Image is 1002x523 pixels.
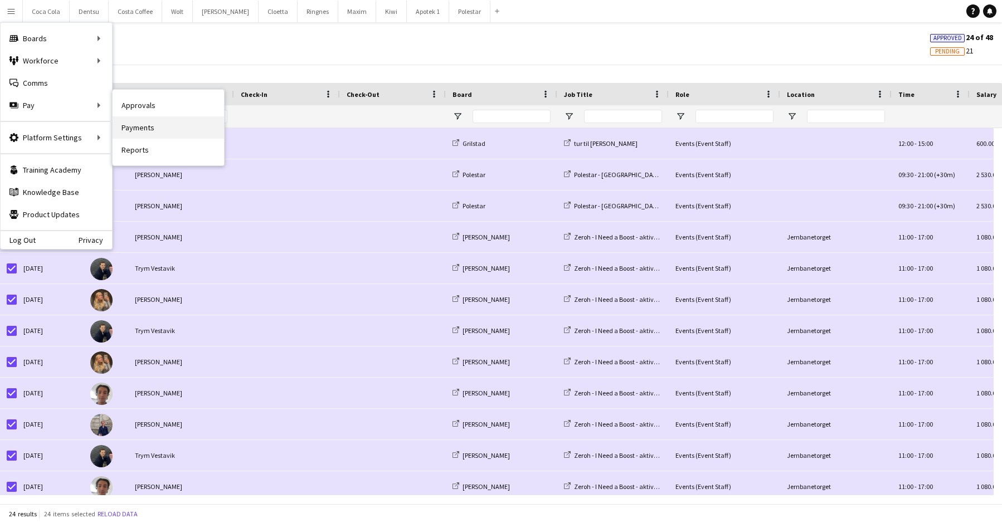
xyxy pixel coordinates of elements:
span: 24 items selected [44,510,95,518]
span: Time [898,90,915,99]
a: Privacy [79,236,112,245]
div: Jernbanetorget [780,346,892,377]
button: Open Filter Menu [564,111,574,121]
span: 11:00 [898,264,913,272]
span: 11:00 [898,326,913,335]
span: 09:30 [898,170,913,179]
span: 17:00 [918,482,933,491]
a: Reports [113,139,224,161]
button: Open Filter Menu [787,111,797,121]
div: Events (Event Staff) [669,159,780,190]
span: 15:00 [918,139,933,148]
button: Wolt [162,1,193,22]
span: [PERSON_NAME] [463,233,510,241]
span: [PERSON_NAME] [463,326,510,335]
img: Trym Vestavik [90,445,113,467]
div: [PERSON_NAME] [128,284,234,315]
button: Polestar [449,1,490,22]
div: Events (Event Staff) [669,284,780,315]
div: Jernbanetorget [780,409,892,439]
span: - [915,420,917,428]
span: Polestar - [GEOGRAPHIC_DATA] [574,170,663,179]
span: 11:00 [898,451,913,460]
div: Events (Event Staff) [669,222,780,252]
div: Platform Settings [1,126,112,149]
span: [PERSON_NAME] [463,295,510,304]
span: [PERSON_NAME] [463,420,510,428]
img: Trym Vestavik [90,320,113,343]
a: Grilstad [453,139,485,148]
div: [PERSON_NAME] [128,471,234,502]
a: [PERSON_NAME] [453,358,510,366]
span: Zeroh - I Need a Boost - aktivering [574,358,668,366]
div: Trym Vestavik [128,440,234,471]
div: Events (Event Staff) [669,409,780,439]
a: Polestar - [GEOGRAPHIC_DATA] [564,170,663,179]
span: [PERSON_NAME] [463,264,510,272]
span: 17:00 [918,420,933,428]
div: [PERSON_NAME] [128,346,234,377]
span: Salary [976,90,996,99]
div: [DATE] [17,315,84,346]
div: Events (Event Staff) [669,190,780,221]
a: Payments [113,116,224,139]
a: Zeroh - I Need a Boost - aktivering [564,451,668,460]
a: [PERSON_NAME] [453,326,510,335]
a: Polestar - [GEOGRAPHIC_DATA] [564,202,663,210]
input: Role Filter Input [695,110,774,123]
span: Board [453,90,472,99]
a: [PERSON_NAME] [453,389,510,397]
span: 21:00 [918,202,933,210]
a: Polestar [453,170,485,179]
div: [PERSON_NAME] [128,190,234,221]
span: - [915,326,917,335]
input: Board Filter Input [473,110,551,123]
button: Open Filter Menu [675,111,685,121]
span: [PERSON_NAME] [463,451,510,460]
span: 17:00 [918,326,933,335]
span: Polestar - [GEOGRAPHIC_DATA] [574,202,663,210]
button: Reload data [95,508,140,520]
span: Pending [935,48,960,55]
span: tur til [PERSON_NAME] [574,139,638,148]
input: Location Filter Input [807,110,885,123]
a: Zeroh - I Need a Boost - aktivering [564,389,668,397]
span: - [915,139,917,148]
div: [DATE] [17,378,84,408]
span: [PERSON_NAME] [463,389,510,397]
span: 11:00 [898,295,913,304]
span: 11:00 [898,420,913,428]
div: Jernbanetorget [780,315,892,346]
span: 09:30 [898,202,913,210]
span: Grilstad [463,139,485,148]
div: [DATE] [17,284,84,315]
span: 17:00 [918,264,933,272]
input: Job Title Filter Input [584,110,662,123]
span: 17:00 [918,451,933,460]
a: Approvals [113,94,224,116]
a: Product Updates [1,203,112,226]
button: Ringnes [298,1,338,22]
span: 11:00 [898,482,913,491]
a: Zeroh - I Need a Boost - aktivering [564,420,668,428]
span: - [915,233,917,241]
div: Jernbanetorget [780,440,892,471]
span: 17:00 [918,295,933,304]
div: Events (Event Staff) [669,378,780,408]
div: [PERSON_NAME] [128,159,234,190]
div: [DATE] [17,471,84,502]
div: Events (Event Staff) [669,346,780,377]
span: [PERSON_NAME] [463,482,510,491]
span: 17:00 [918,389,933,397]
button: Cloetta [259,1,298,22]
div: Workforce [1,50,112,72]
span: - [915,202,917,210]
span: Check-Out [347,90,380,99]
span: 17:00 [918,358,933,366]
span: - [915,295,917,304]
button: Costa Coffee [109,1,162,22]
a: [PERSON_NAME] [453,264,510,272]
a: [PERSON_NAME] [453,420,510,428]
button: Coca Cola [23,1,70,22]
div: Jernbanetorget [780,284,892,315]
